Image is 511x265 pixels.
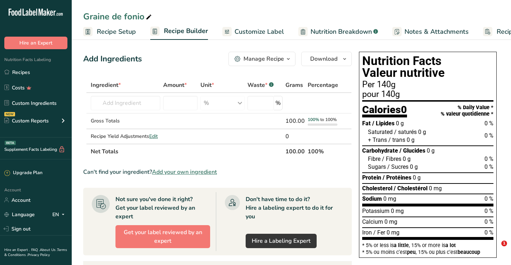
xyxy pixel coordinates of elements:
span: / Protéines [383,174,411,181]
span: Get your label reviewed by an expert [122,228,204,245]
span: 100% [308,117,319,122]
a: About Us . [40,247,57,252]
span: 0 mg [429,185,442,192]
span: a little [394,242,409,248]
span: Sugars [368,163,386,170]
div: Can't find your ingredient? [83,168,352,176]
span: / saturés [394,129,417,135]
span: / Cholestérol [394,185,427,192]
span: Grams [285,81,303,89]
iframe: Intercom live chat [487,241,504,258]
div: EN [52,210,67,219]
span: 0 g [410,163,418,170]
th: 100% [306,144,340,159]
span: Potassium [362,208,389,214]
span: 0 mg [384,218,397,225]
span: Fat [362,120,371,127]
div: Not sure you've done it right? Get your label reviewed by an expert [115,195,210,221]
a: Notes & Attachments [392,24,469,40]
span: Sodium [362,195,382,202]
span: 0 % [484,155,493,162]
button: Get your label reviewed by an expert [115,225,210,248]
div: % Daily Value * % valeur quotidienne * [441,104,493,117]
span: / trans [388,136,405,143]
span: Recipe Builder [164,26,208,36]
span: 0 % [484,132,493,139]
span: Iron [362,229,372,236]
span: beaucoup [458,249,480,255]
span: Notes & Attachments [404,27,469,37]
div: Waste [247,81,274,89]
span: Add your own ingredient [152,168,217,176]
span: Customize Label [235,27,284,37]
a: Terms & Conditions . [4,247,67,257]
span: / Sucres [387,163,408,170]
div: 0 [285,132,305,141]
div: BETA [5,141,16,145]
div: Don't have time to do it? Hire a labeling expert to do it for you [246,195,343,221]
a: Privacy Policy [28,252,50,257]
span: Amount [163,81,187,89]
div: pour 140g [362,90,493,99]
span: Edit [149,133,158,140]
span: Nutrition Breakdown [311,27,372,37]
div: Gross Totals [91,117,160,125]
span: 0 % [484,229,493,236]
span: peu [407,249,416,255]
a: Recipe Setup [83,24,136,40]
div: * 5% ou moins c’est , 15% ou plus c’est [362,250,493,255]
span: Fibre [368,155,380,162]
span: 0 g [413,174,421,181]
span: Download [310,55,337,63]
span: 0 mg [383,195,396,202]
div: Per 140g [362,80,493,89]
span: 1 [501,241,507,246]
a: Customize Label [222,24,284,40]
th: Net Totals [89,144,284,159]
a: Hire an Expert . [4,247,30,252]
span: / Lipides [372,120,394,127]
span: 0 mg [387,229,399,236]
span: 0 g [427,147,435,154]
span: a lot [445,242,456,248]
div: Manage Recipe [243,55,284,63]
span: / Fer [373,229,385,236]
span: Percentage [308,81,338,89]
div: Graine de fonio [83,10,153,23]
span: + Trans [368,136,387,143]
div: Add Ingredients [83,53,142,65]
a: Nutrition Breakdown [298,24,378,40]
span: Ingredient [91,81,121,89]
span: Saturated [368,129,393,135]
span: 0 % [484,120,493,127]
span: Carbohydrate [362,147,398,154]
button: Manage Recipe [228,52,295,66]
span: 0 g [396,120,404,127]
div: Custom Reports [4,117,49,125]
a: Hire a Labeling Expert [246,234,317,248]
section: * 5% or less is , 15% or more is [362,240,493,255]
span: Unit [200,81,214,89]
span: 0 % [484,208,493,214]
span: / Fibres [382,155,401,162]
span: 0 [401,103,407,116]
h1: Nutrition Facts Valeur nutritive [362,55,493,79]
span: Calcium [362,218,383,225]
span: / Glucides [399,147,425,154]
div: Calories [362,104,407,118]
div: NEW [4,112,15,116]
th: 100.00 [284,144,306,159]
span: to 100% [320,117,337,122]
div: 100.00 [285,117,305,125]
a: Language [4,208,35,221]
div: Recipe Yield Adjustments [91,132,160,140]
span: 0 g [418,129,426,135]
button: Download [301,52,352,66]
span: 0 mg [391,208,404,214]
span: Protein [362,174,381,181]
a: Recipe Builder [150,23,208,40]
span: 0 % [484,195,493,202]
input: Add Ingredient [91,96,160,110]
span: Recipe Setup [97,27,136,37]
span: 0 g [407,136,415,143]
